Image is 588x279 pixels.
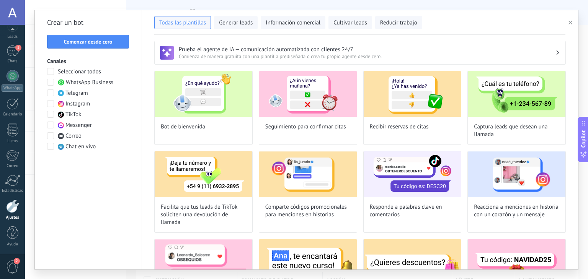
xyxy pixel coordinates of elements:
[214,16,258,29] button: Generar leads
[2,164,24,169] div: Correo
[580,130,587,148] span: Copilot
[2,84,23,92] div: WhatsApp
[47,16,129,29] h2: Crear un bot
[154,16,211,29] button: Todas las plantillas
[375,16,422,29] button: Reducir trabajo
[370,123,429,131] span: Recibir reservas de citas
[65,111,81,118] span: TikTok
[2,215,24,220] div: Ajustes
[364,151,461,197] img: Responde a palabras clave en comentarios
[474,203,559,219] span: Reacciona a menciones en historia con un corazón y un mensaje
[66,79,113,86] span: WhatsApp Business
[468,71,565,117] img: Captura leads que desean una llamada
[333,19,367,27] span: Cultivar leads
[2,188,24,193] div: Estadísticas
[58,68,101,76] span: Seleccionar todos
[259,71,357,117] img: Seguimiento para confirmar citas
[15,45,21,51] span: 1
[64,39,113,44] span: Comenzar desde cero
[65,143,96,151] span: Chat en vivo
[47,35,129,49] button: Comenzar desde cero
[161,203,246,226] span: Facilita que tus leads de TikTok soliciten una devolución de llamada
[2,59,24,64] div: Chats
[179,46,555,53] h3: Prueba el agente de IA — comunicación automatizada con clientes 24/7
[259,151,357,197] img: Comparte códigos promocionales para menciones en historias
[328,16,372,29] button: Cultivar leads
[161,123,205,131] span: Bot de bienvenida
[65,89,88,97] span: Telegram
[266,19,320,27] span: Información comercial
[14,258,20,264] span: 2
[2,112,24,117] div: Calendario
[474,123,559,138] span: Captura leads que desean una llamada
[2,242,24,247] div: Ayuda
[47,58,129,65] h3: Canales
[265,123,346,131] span: Seguimiento para confirmar citas
[65,100,90,108] span: Instagram
[380,19,417,27] span: Reducir trabajo
[2,34,24,39] div: Leads
[155,71,252,117] img: Bot de bienvenida
[179,53,555,60] span: Comienza de manera gratuita con una plantilla prediseñada o crea tu propio agente desde cero.
[219,19,253,27] span: Generar leads
[364,71,461,117] img: Recibir reservas de citas
[265,203,351,219] span: Comparte códigos promocionales para menciones en historias
[155,151,252,197] img: Facilita que tus leads de TikTok soliciten una devolución de llamada
[468,151,565,197] img: Reacciona a menciones en historia con un corazón y un mensaje
[159,19,206,27] span: Todas las plantillas
[261,16,325,29] button: Información comercial
[65,122,92,129] span: Messenger
[65,132,82,140] span: Correo
[370,203,455,219] span: Responde a palabras clave en comentarios
[2,139,24,144] div: Listas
